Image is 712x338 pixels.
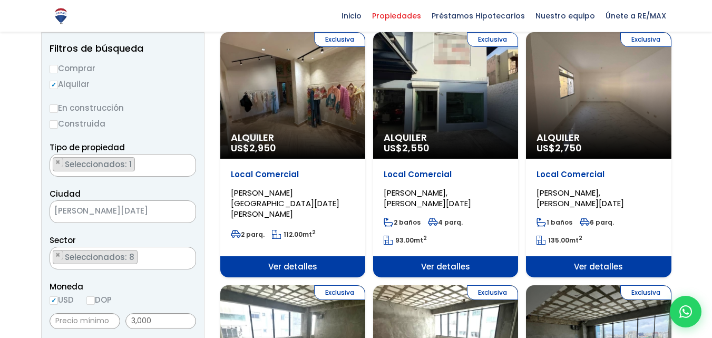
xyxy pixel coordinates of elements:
span: Préstamos Hipotecarios [426,8,530,24]
button: Remove item [53,158,63,167]
button: Remove all items [169,204,185,220]
span: Seleccionados: 1 [64,159,134,170]
span: 135.00 [548,236,569,245]
img: Logo de REMAX [52,7,70,25]
p: Local Comercial [231,169,355,180]
a: Exclusiva Alquiler US$2,750 Local Comercial [PERSON_NAME], [PERSON_NAME][DATE] 1 baños 6 parq. 13... [526,32,671,277]
span: × [55,250,61,260]
sup: 2 [312,228,316,236]
input: En construcción [50,104,58,113]
span: Ver detalles [373,256,518,277]
li: ENSANCHE NACO [53,250,138,264]
sup: 2 [579,234,582,242]
span: Sector [50,235,76,246]
label: DOP [86,293,112,306]
span: 2 parq. [231,230,265,239]
span: Propiedades [367,8,426,24]
span: Exclusiva [620,32,671,47]
span: 2,950 [249,141,276,154]
p: Local Comercial [384,169,508,180]
span: 2,550 [402,141,430,154]
span: SANTO DOMINGO DE GUZMÁN [50,200,196,223]
span: Exclusiva [620,285,671,300]
input: DOP [86,296,95,305]
p: Local Comercial [537,169,660,180]
span: Exclusiva [314,32,365,47]
button: Remove all items [184,250,190,260]
a: Exclusiva Alquiler US$2,550 Local Comercial [PERSON_NAME], [PERSON_NAME][DATE] 2 baños 4 parq. 93... [373,32,518,277]
input: Precio mínimo [50,313,120,329]
span: Ver detalles [220,256,365,277]
span: Únete a RE/MAX [600,8,671,24]
input: Comprar [50,65,58,73]
span: Exclusiva [467,285,518,300]
input: Alquilar [50,81,58,89]
span: Alquiler [231,132,355,143]
label: Construida [50,117,196,130]
li: LOCAL COMERCIAL [53,157,135,171]
span: US$ [537,141,582,154]
span: US$ [231,141,276,154]
span: Exclusiva [314,285,365,300]
span: 1 baños [537,218,572,227]
span: US$ [384,141,430,154]
span: × [55,158,61,167]
span: Inicio [336,8,367,24]
span: × [184,158,190,167]
span: 4 parq. [428,218,463,227]
span: [PERSON_NAME], [PERSON_NAME][DATE] [384,187,471,209]
span: SANTO DOMINGO DE GUZMÁN [50,204,169,218]
span: × [184,250,190,260]
input: USD [50,296,58,305]
span: Nuestro equipo [530,8,600,24]
label: Comprar [50,62,196,75]
span: 112.00 [284,230,303,239]
textarea: Search [50,154,56,177]
span: Seleccionados: 8 [64,252,137,263]
label: USD [50,293,74,306]
span: Ver detalles [526,256,671,277]
span: 2,750 [555,141,582,154]
textarea: Search [50,247,56,270]
button: Remove item [53,250,63,260]
span: × [180,207,185,217]
input: Construida [50,120,58,129]
span: 93.00 [395,236,414,245]
h2: Filtros de búsqueda [50,43,196,54]
label: Alquilar [50,78,196,91]
span: mt [272,230,316,239]
span: Alquiler [384,132,508,143]
span: 6 parq. [580,218,614,227]
span: Ciudad [50,188,81,199]
span: mt [384,236,427,245]
span: mt [537,236,582,245]
span: Alquiler [537,132,660,143]
sup: 2 [423,234,427,242]
span: Exclusiva [467,32,518,47]
span: Tipo de propiedad [50,142,125,153]
button: Remove all items [184,157,190,168]
a: Exclusiva Alquiler US$2,950 Local Comercial [PERSON_NAME][GEOGRAPHIC_DATA][DATE][PERSON_NAME] 2 p... [220,32,365,277]
label: En construcción [50,101,196,114]
span: [PERSON_NAME][GEOGRAPHIC_DATA][DATE][PERSON_NAME] [231,187,339,219]
span: Moneda [50,280,196,293]
span: [PERSON_NAME], [PERSON_NAME][DATE] [537,187,624,209]
input: Precio máximo [125,313,196,329]
span: 2 baños [384,218,421,227]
